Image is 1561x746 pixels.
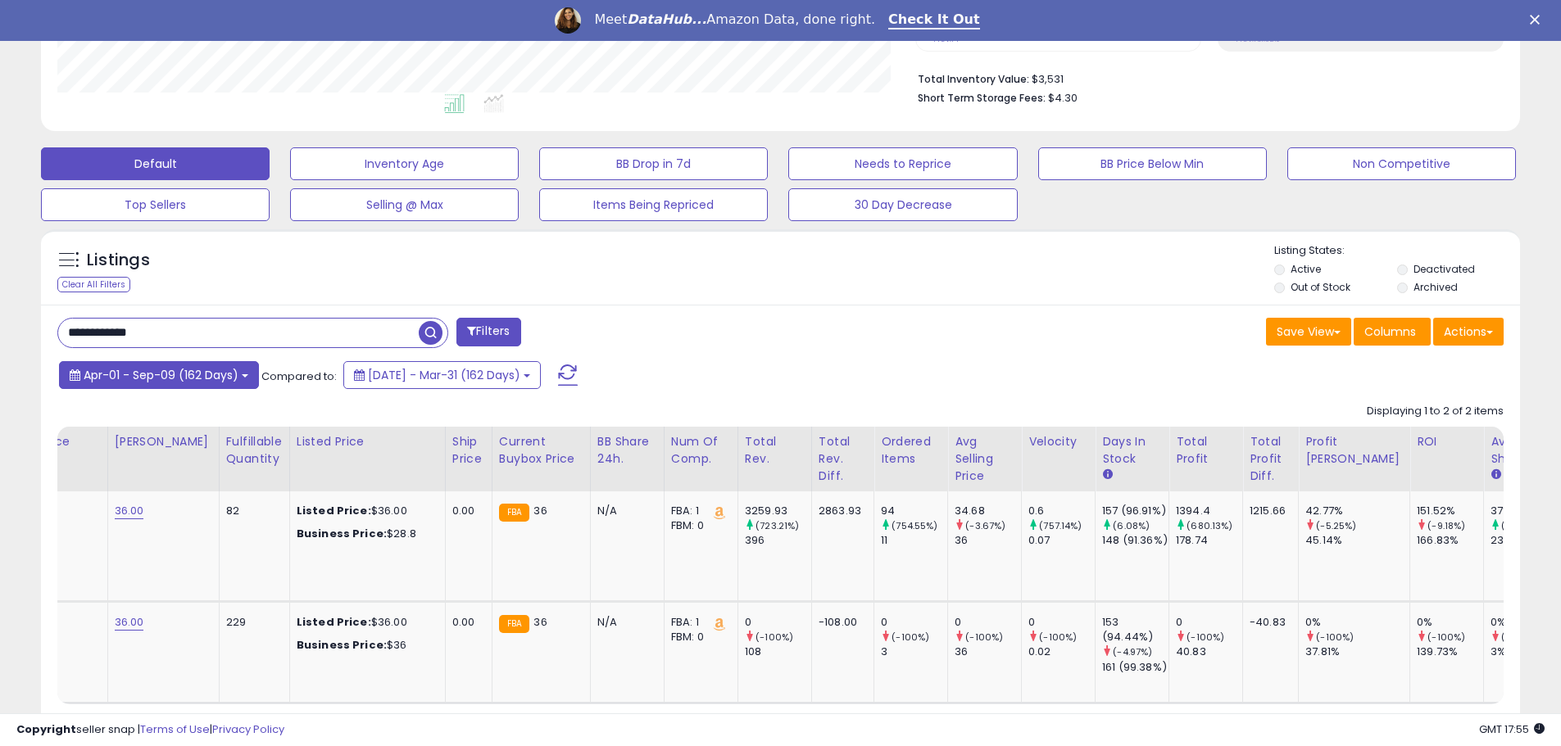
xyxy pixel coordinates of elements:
span: Columns [1364,323,1416,340]
small: (60.87%) [1501,519,1543,532]
div: 0.00 [452,615,479,630]
div: 0% [1491,615,1557,630]
div: $36.00 [297,504,433,518]
div: 108 [745,644,811,659]
div: 0% [1305,615,1409,630]
small: (757.14%) [1039,519,1082,532]
div: Profit [PERSON_NAME] [1305,433,1403,468]
div: 3259.93 [745,504,811,518]
div: 151.52% [1417,504,1483,518]
div: Min Price [16,433,101,450]
div: 37% [1491,504,1557,518]
small: Days In Stock. [1102,468,1112,482]
div: FBM: 0 [671,518,725,533]
button: Save View [1266,318,1351,346]
a: 36.00 [115,614,144,631]
div: 36 [955,644,1021,659]
div: [PERSON_NAME] [115,433,212,450]
b: Listed Price: [297,503,371,518]
div: Avg BB Share [1491,433,1550,468]
small: FBA [499,615,529,633]
button: Top Sellers [41,188,270,221]
button: Apr-01 - Sep-09 (162 Days) [59,361,259,389]
div: 2863.93 [819,504,861,518]
h5: Listings [87,249,150,272]
div: 153 (94.44%) [1102,615,1168,644]
div: -40.83 [1250,615,1286,630]
div: 396 [745,533,811,548]
small: (-5.25%) [1316,519,1356,532]
div: $36 [297,638,433,653]
b: Business Price: [297,637,387,653]
div: Close [1530,15,1546,25]
span: [DATE] - Mar-31 (162 Days) [368,367,520,383]
div: 0 [955,615,1021,630]
b: Short Term Storage Fees: [918,91,1046,105]
div: 45.14% [1305,533,1409,548]
small: (-100%) [1427,631,1465,644]
div: Days In Stock [1102,433,1162,468]
button: Needs to Reprice [788,147,1017,180]
div: ROI [1417,433,1477,450]
div: 1215.66 [1250,504,1286,518]
small: (-3.67%) [965,519,1005,532]
div: 23% [1491,533,1557,548]
div: Clear All Filters [57,277,130,292]
div: BB Share 24h. [597,433,657,468]
div: 148 (91.36%) [1102,533,1168,548]
div: Listed Price [297,433,438,450]
button: 30 Day Decrease [788,188,1017,221]
small: (754.55%) [892,519,937,532]
small: FBA [499,504,529,522]
div: 36 [955,533,1021,548]
div: $36.00 [297,615,433,630]
div: 0.6 [1028,504,1095,518]
label: Deactivated [1414,262,1475,276]
div: 1394.4 [1176,504,1242,518]
div: Num of Comp. [671,433,731,468]
div: 0.02 [1028,644,1095,659]
div: Current Buybox Price [499,433,583,468]
a: Check It Out [888,11,980,29]
small: (6.08%) [1113,519,1150,532]
button: BB Drop in 7d [539,147,768,180]
button: Filters [456,318,520,346]
div: 0% [1417,615,1483,630]
li: $3,531 [918,68,1491,88]
div: N/A [597,615,651,630]
span: 36 [533,503,547,518]
div: FBA: 1 [671,504,725,518]
p: Listing States: [1274,243,1520,259]
a: Terms of Use [140,721,210,737]
div: 82 [226,504,277,518]
div: 11 [881,533,947,548]
div: 3 [881,644,947,659]
div: Total Profit Diff. [1250,433,1291,485]
small: (-100%) [1501,631,1539,644]
a: 36.00 [115,503,144,519]
small: (-100%) [965,631,1003,644]
div: Total Profit [1176,433,1236,468]
div: Ordered Items [881,433,941,468]
label: Active [1291,262,1321,276]
div: 94 [881,504,947,518]
div: 42.77% [1305,504,1409,518]
small: (-100%) [892,631,929,644]
div: $28.8 [297,527,433,541]
button: Inventory Age [290,147,519,180]
div: FBM: 0 [671,630,725,644]
button: Non Competitive [1287,147,1516,180]
small: (-4.97%) [1113,645,1152,658]
span: Apr-01 - Sep-09 (162 Days) [84,367,238,383]
button: BB Price Below Min [1038,147,1267,180]
small: Avg BB Share. [1491,468,1500,482]
div: Avg Selling Price [955,433,1014,485]
small: (-100%) [1187,631,1224,644]
div: Ship Price [452,433,485,468]
div: 3% [1491,644,1557,659]
b: Business Price: [297,526,387,541]
div: 0 [745,615,811,630]
div: 0.07 [1028,533,1095,548]
span: 36 [533,614,547,630]
img: Profile image for Georgie [555,7,581,34]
